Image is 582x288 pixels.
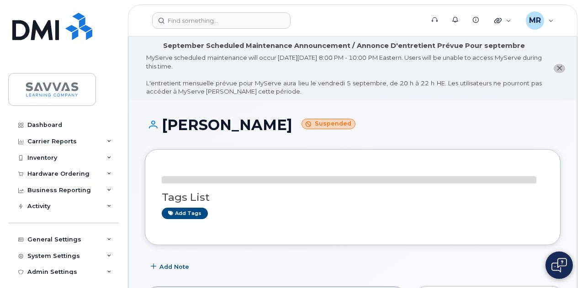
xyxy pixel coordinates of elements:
small: Suspended [302,119,355,129]
button: close notification [554,64,565,73]
button: Add Note [145,259,197,275]
div: MyServe scheduled maintenance will occur [DATE][DATE] 8:00 PM - 10:00 PM Eastern. Users will be u... [146,53,542,96]
a: Add tags [162,208,208,219]
h1: [PERSON_NAME] [145,117,561,133]
h3: Tags List [162,192,544,203]
img: Open chat [551,258,567,272]
div: September Scheduled Maintenance Announcement / Annonce D'entretient Prévue Pour septembre [163,41,525,51]
span: Add Note [159,262,189,271]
